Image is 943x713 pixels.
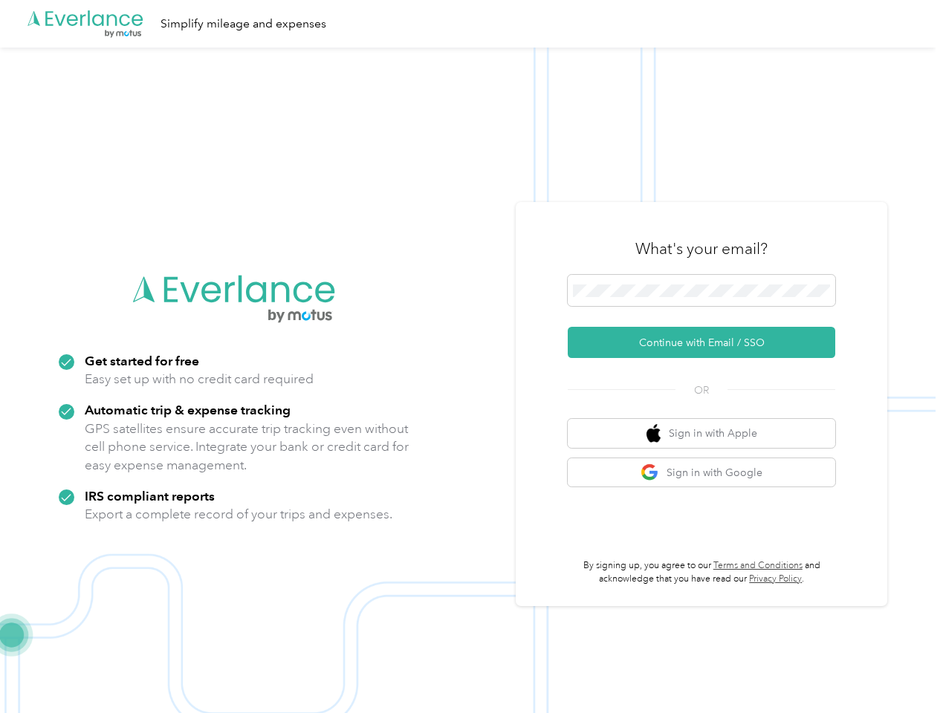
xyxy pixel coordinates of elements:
h3: What's your email? [635,238,768,259]
strong: Get started for free [85,353,199,368]
img: apple logo [647,424,661,443]
button: apple logoSign in with Apple [568,419,835,448]
img: google logo [641,463,659,482]
strong: IRS compliant reports [85,488,215,504]
a: Privacy Policy [749,573,802,585]
span: OR [675,382,727,398]
button: google logoSign in with Google [568,458,835,487]
p: By signing up, you agree to our and acknowledge that you have read our . [568,559,835,585]
p: GPS satellites ensure accurate trip tracking even without cell phone service. Integrate your bank... [85,420,409,475]
a: Terms and Conditions [713,560,803,571]
strong: Automatic trip & expense tracking [85,402,291,417]
div: Simplify mileage and expenses [161,15,326,33]
p: Easy set up with no credit card required [85,370,314,388]
button: Continue with Email / SSO [568,327,835,358]
p: Export a complete record of your trips and expenses. [85,505,392,524]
